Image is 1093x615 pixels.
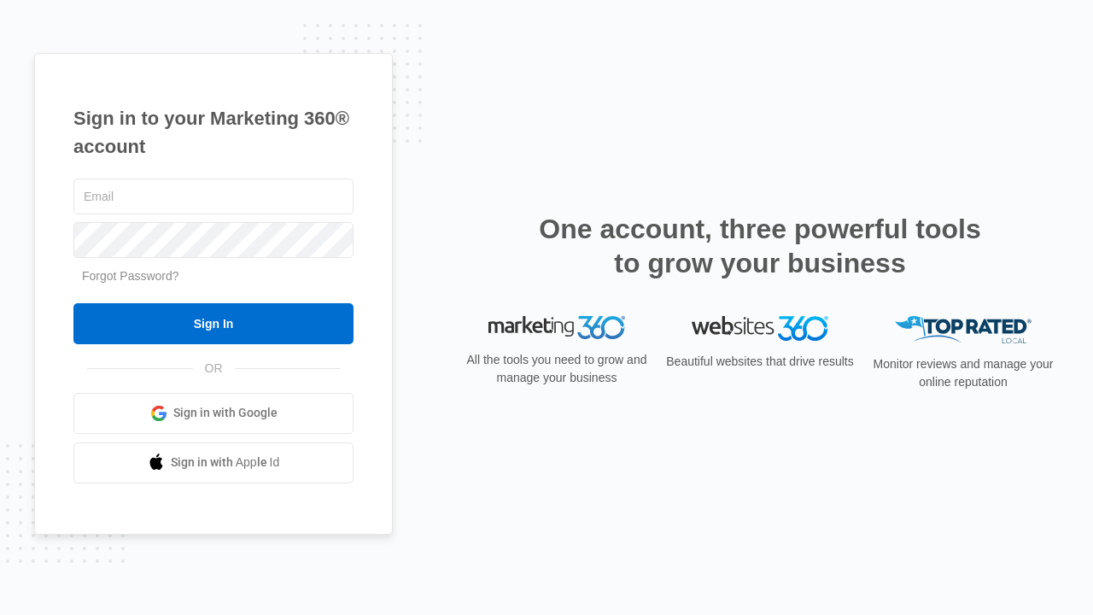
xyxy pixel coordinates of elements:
[73,303,354,344] input: Sign In
[534,212,986,280] h2: One account, three powerful tools to grow your business
[664,353,856,371] p: Beautiful websites that drive results
[488,316,625,340] img: Marketing 360
[173,404,278,422] span: Sign in with Google
[73,393,354,434] a: Sign in with Google
[193,360,235,378] span: OR
[73,179,354,214] input: Email
[692,316,828,341] img: Websites 360
[82,269,179,283] a: Forgot Password?
[73,104,354,161] h1: Sign in to your Marketing 360® account
[868,355,1059,391] p: Monitor reviews and manage your online reputation
[171,454,280,471] span: Sign in with Apple Id
[895,316,1032,344] img: Top Rated Local
[461,351,652,387] p: All the tools you need to grow and manage your business
[73,442,354,483] a: Sign in with Apple Id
